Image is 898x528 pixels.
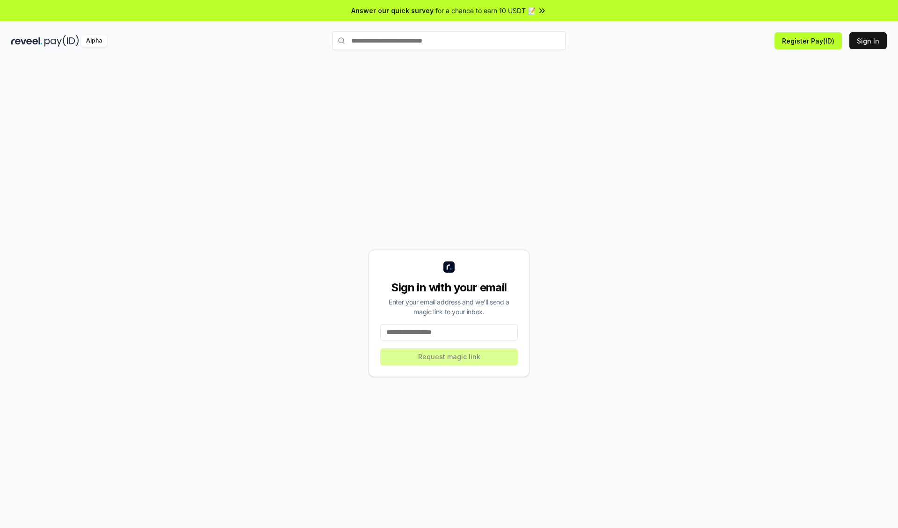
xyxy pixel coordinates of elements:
div: Enter your email address and we’ll send a magic link to your inbox. [380,297,518,317]
span: Answer our quick survey [351,6,434,15]
button: Sign In [849,32,887,49]
img: pay_id [44,35,79,47]
div: Alpha [81,35,107,47]
span: for a chance to earn 10 USDT 📝 [435,6,536,15]
img: reveel_dark [11,35,43,47]
img: logo_small [443,261,455,273]
button: Register Pay(ID) [775,32,842,49]
div: Sign in with your email [380,280,518,295]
